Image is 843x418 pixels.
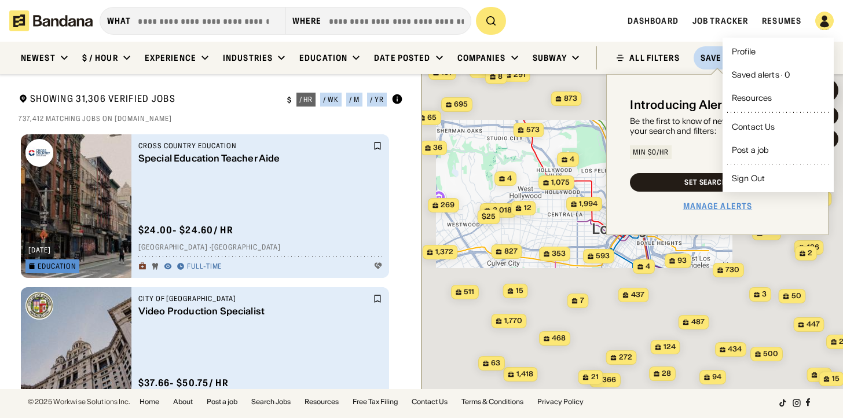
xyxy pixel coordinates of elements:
[82,53,118,63] div: $ / hour
[461,398,523,405] a: Terms & Conditions
[207,398,237,405] a: Post a job
[516,369,533,379] span: 1,418
[412,398,448,405] a: Contact Us
[732,174,765,182] div: Sign Out
[292,16,322,26] div: Where
[457,53,506,63] div: Companies
[732,123,775,131] div: Contact Us
[516,286,523,296] span: 15
[727,42,829,61] a: Profile
[25,139,53,167] img: Cross Country Education logo
[507,174,512,184] span: 4
[763,349,778,359] span: 500
[727,65,829,84] a: Saved alerts · 0
[533,53,567,63] div: Subway
[664,342,676,352] span: 124
[9,10,93,31] img: Bandana logotype
[107,16,131,26] div: what
[305,398,339,405] a: Resources
[728,344,742,354] span: 434
[223,53,273,63] div: Industries
[370,96,384,103] div: / yr
[633,149,669,156] div: Min $0/hr
[433,143,442,153] span: 36
[628,16,679,26] a: Dashboard
[701,53,750,63] div: Save Alert
[323,96,339,103] div: / wk
[691,317,705,327] span: 487
[629,54,679,62] div: ALL FILTERS
[580,296,584,306] span: 7
[353,398,398,405] a: Free Tax Filing
[732,146,769,154] div: Post a job
[552,333,566,343] span: 468
[630,116,805,136] div: Be the first to know of new jobs that match your search and filters:
[602,375,616,385] span: 366
[551,178,570,188] span: 1,075
[762,16,801,26] a: Resumes
[299,53,347,63] div: Education
[677,256,687,266] span: 93
[38,263,76,270] div: Education
[732,71,790,79] div: Saved alerts · 0
[25,292,53,320] img: City of Los Angeles logo
[427,113,437,123] span: 65
[140,398,159,405] a: Home
[725,265,739,275] span: 730
[579,199,598,209] span: 1,994
[145,53,196,63] div: Experience
[28,398,130,405] div: © 2025 Workwise Solutions Inc.
[299,96,313,103] div: / hr
[464,287,474,297] span: 511
[19,114,403,123] div: 737,412 matching jobs on [DOMAIN_NAME]
[820,370,827,380] span: 41
[807,243,819,252] span: 126
[498,72,503,82] span: 8
[791,291,801,301] span: 50
[564,94,577,104] span: 873
[493,206,512,215] span: 3,018
[441,200,455,210] span: 269
[646,262,650,272] span: 4
[683,201,753,211] a: Manage Alerts
[762,289,767,299] span: 3
[21,53,56,63] div: Newest
[138,141,371,151] div: Cross Country Education
[591,372,599,382] span: 21
[435,247,453,257] span: 1,372
[287,96,292,105] div: $
[630,98,734,112] div: Introducing Alerts
[138,243,382,252] div: [GEOGRAPHIC_DATA] · [GEOGRAPHIC_DATA]
[552,249,566,259] span: 353
[727,89,829,107] a: Resources
[524,203,532,213] span: 12
[514,70,526,80] span: 291
[19,93,278,107] div: Showing 31,306 Verified Jobs
[631,290,644,300] span: 437
[807,320,820,329] span: 447
[727,141,829,159] a: Post a job
[808,248,812,258] span: 2
[187,262,222,272] div: Full-time
[138,153,371,164] div: Special Education Teacher Aide
[692,16,748,26] a: Job Tracker
[19,130,403,389] div: grid
[454,100,468,109] span: 695
[732,94,772,102] div: Resources
[138,377,229,389] div: $ 37.66 - $50.75 / hr
[173,398,193,405] a: About
[732,47,756,56] div: Profile
[537,398,584,405] a: Privacy Policy
[251,398,291,405] a: Search Jobs
[619,353,632,362] span: 272
[138,294,371,303] div: City of [GEOGRAPHIC_DATA]
[526,125,540,135] span: 573
[504,316,522,326] span: 1,770
[596,251,610,261] span: 593
[662,369,671,379] span: 28
[712,372,721,382] span: 94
